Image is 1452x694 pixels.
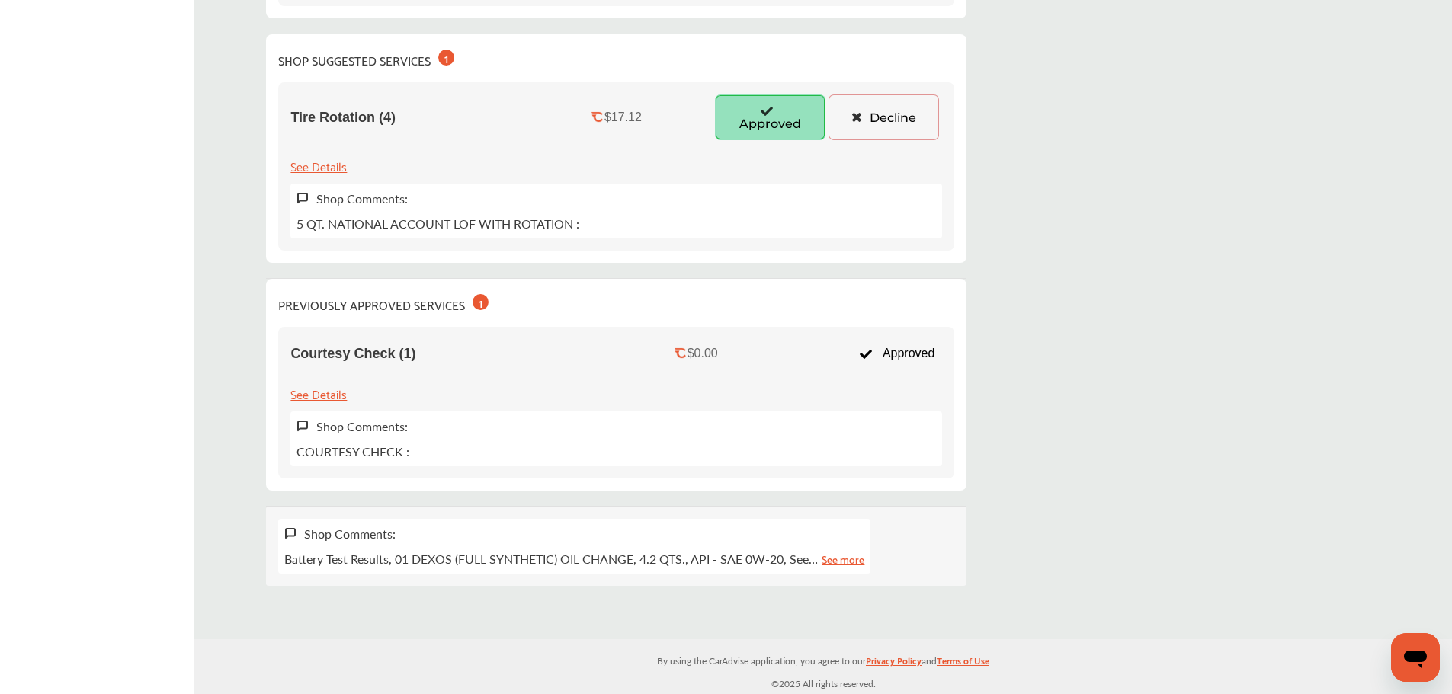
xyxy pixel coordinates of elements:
p: Battery Test Results, 01 DEXOS (FULL SYNTHETIC) OIL CHANGE, 4.2 QTS., API - SAE 0W-20, See… [284,550,864,568]
img: svg+xml;base64,PHN2ZyB3aWR0aD0iMTYiIGhlaWdodD0iMTciIHZpZXdCb3g9IjAgMCAxNiAxNyIgZmlsbD0ibm9uZSIgeG... [296,192,309,205]
a: See more [822,550,864,568]
span: Courtesy Check (1) [290,346,415,362]
div: See Details [290,383,347,404]
button: Decline [829,94,939,140]
span: Tire Rotation (4) [290,110,396,126]
div: Approved [851,339,942,368]
div: PREVIOUSLY APPROVED SERVICES [278,291,489,315]
label: Shop Comments: [316,190,408,207]
p: 5 QT. NATIONAL ACCOUNT LOF WITH ROTATION : [296,215,579,232]
div: © 2025 All rights reserved. [194,639,1452,694]
div: SHOP SUGGESTED SERVICES [278,46,454,70]
a: Terms of Use [937,652,989,676]
a: Privacy Policy [866,652,922,676]
img: svg+xml;base64,PHN2ZyB3aWR0aD0iMTYiIGhlaWdodD0iMTciIHZpZXdCb3g9IjAgMCAxNiAxNyIgZmlsbD0ibm9uZSIgeG... [296,420,309,433]
iframe: Button to launch messaging window [1391,633,1440,682]
p: By using the CarAdvise application, you agree to our and [194,652,1452,668]
label: Shop Comments: [316,417,408,435]
div: 1 [473,294,489,310]
p: COURTESY CHECK : [296,443,409,460]
div: See Details [290,155,347,176]
img: svg+xml;base64,PHN2ZyB3aWR0aD0iMTYiIGhlaWdodD0iMTciIHZpZXdCb3g9IjAgMCAxNiAxNyIgZmlsbD0ibm9uZSIgeG... [284,527,296,540]
div: $17.12 [604,110,642,124]
button: Approved [715,94,825,140]
div: 1 [438,50,454,66]
div: $0.00 [688,347,718,360]
div: Shop Comments: [304,525,396,542]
